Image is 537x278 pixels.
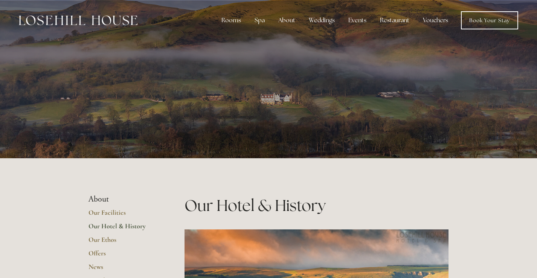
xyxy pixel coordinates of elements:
a: Vouchers [417,13,454,28]
img: Losehill House [19,15,137,25]
h1: Our Hotel & History [185,194,449,217]
div: Weddings [303,13,341,28]
li: About [88,194,160,204]
a: News [88,263,160,276]
a: Offers [88,249,160,263]
a: Book Your Stay [461,11,518,29]
div: Rooms [215,13,247,28]
div: Spa [249,13,271,28]
div: Events [342,13,372,28]
a: Our Hotel & History [88,222,160,235]
div: Restaurant [374,13,415,28]
div: About [272,13,301,28]
a: Our Facilities [88,208,160,222]
a: Our Ethos [88,235,160,249]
